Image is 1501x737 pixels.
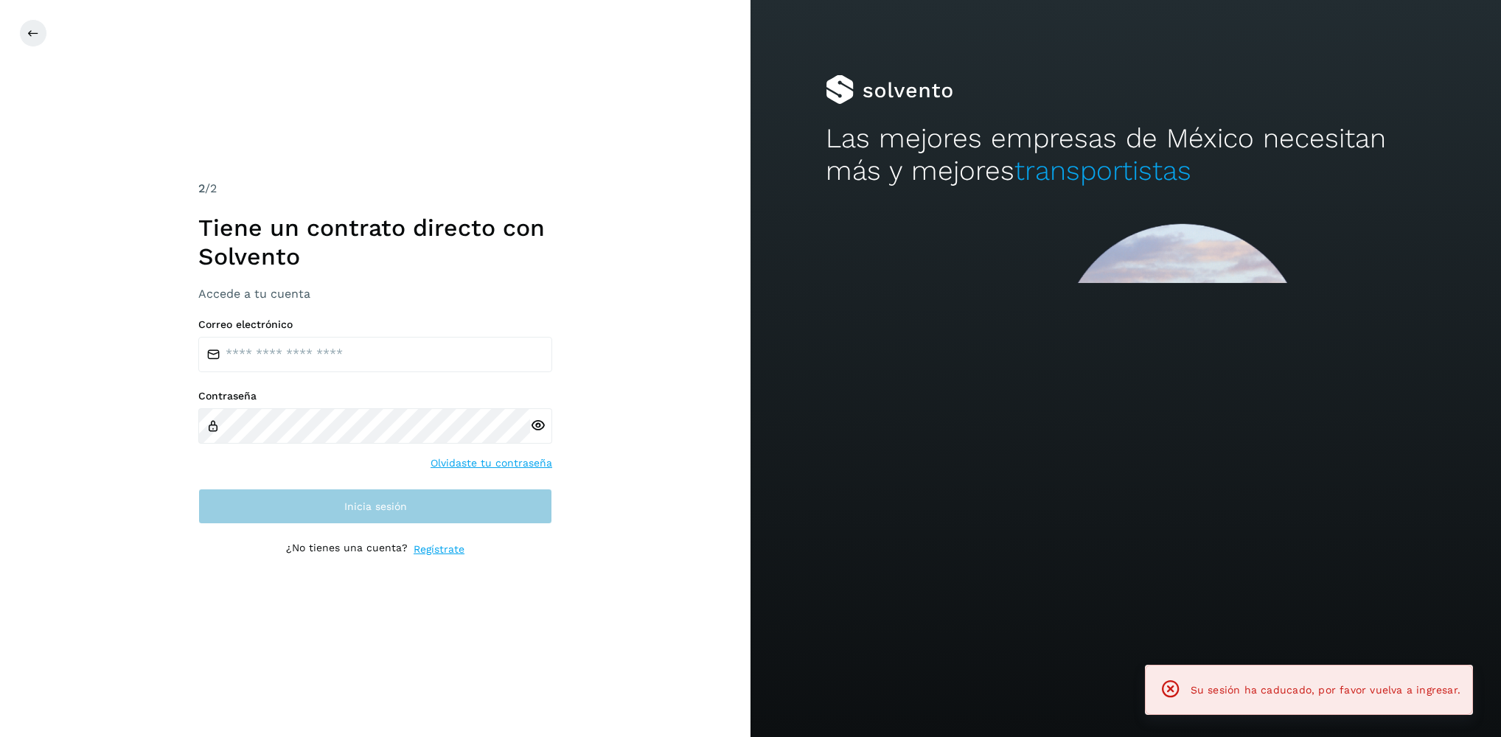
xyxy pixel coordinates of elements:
[431,455,552,471] a: Olvidaste tu contraseña
[198,180,552,198] div: /2
[198,181,205,195] span: 2
[198,318,552,331] label: Correo electrónico
[1014,155,1191,186] span: transportistas
[198,489,552,524] button: Inicia sesión
[198,287,552,301] h3: Accede a tu cuenta
[826,122,1426,188] h2: Las mejores empresas de México necesitan más y mejores
[198,214,552,270] h1: Tiene un contrato directo con Solvento
[1191,684,1460,696] span: Su sesión ha caducado, por favor vuelva a ingresar.
[344,501,407,511] span: Inicia sesión
[414,542,464,557] a: Regístrate
[286,542,408,557] p: ¿No tienes una cuenta?
[198,390,552,402] label: Contraseña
